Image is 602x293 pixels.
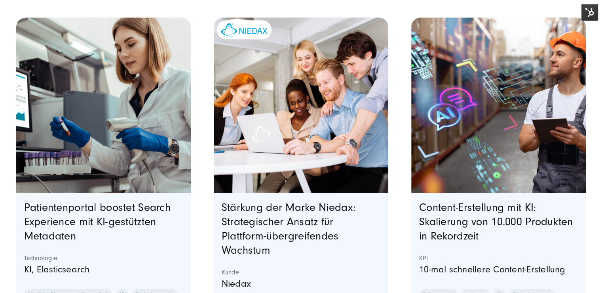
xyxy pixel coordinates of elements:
[411,17,586,193] a: Featured image: Ein Lagerarbeiter mit weißem Shirt, grauer Latzhose und orangefarbenem Schutzhelm...
[222,268,381,276] strong: Kunde
[419,254,578,262] strong: KPI
[16,17,191,193] a: Featured image: Die Person im weißen Labormantel arbeitet in einem Labor und hält ein Röhrchen mi...
[214,17,389,193] a: Featured image: Fünf junge Berufstätige sitzen lächelnd um einen Laptop herum und arbeiten in ein...
[24,254,183,262] strong: Technologie
[221,23,268,37] img: Niedax Logo
[222,201,355,257] a: Stärkung der Marke Niedax: Strategischer Ansatz für Plattform-übergreifendes Wachstum
[419,201,573,242] a: Content-Erstellung mit KI: Skalierung von 10.000 Produkten in Rekordzeit
[24,262,183,277] p: KI, Elasticsearch
[212,16,390,194] img: Fünf junge Berufstätige sitzen lächelnd um einen Laptop herum und arbeiten in einer modernen Büro...
[581,4,598,21] img: HubSpot Tools Menu Toggle
[222,276,381,291] p: Niedax
[16,17,191,193] img: Die Person im weißen Labormantel arbeitet in einem Labor und hält ein Röhrchen mit einer Probe in...
[24,201,171,242] a: Patientenportal boostet Search Experience mit KI-gestützten Metadaten
[411,17,586,193] img: Ein Lagerarbeiter mit weißem Shirt, grauer Latzhose und orangefarbenem Schutzhelm hält ein Tablet...
[419,262,578,277] p: 10-mal schnellere Content-Erstellung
